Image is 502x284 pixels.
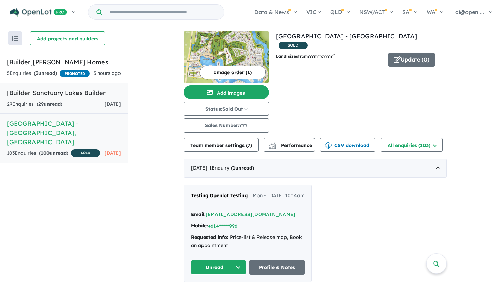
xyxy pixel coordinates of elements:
[12,36,18,41] img: sort.svg
[323,54,335,59] u: ???m
[318,53,319,57] sup: 2
[200,66,266,79] button: Image order (1)
[37,101,62,107] strong: ( unread)
[264,138,315,152] button: Performance
[249,260,305,275] a: Profile & Notes
[269,144,276,149] img: bar-chart.svg
[7,57,121,67] h5: [Builder] [PERSON_NAME] Homes
[207,165,254,171] span: - 1 Enquir y
[184,31,269,83] img: Sanctuary Lakes Estate - Point Cook
[253,192,305,200] span: Mon - [DATE] 10:14am
[71,149,100,157] span: SOLD
[7,69,90,78] div: 5 Enquir ies
[184,102,269,116] button: Status:Sold Out
[41,150,50,156] span: 100
[320,138,375,152] button: CSV download
[104,150,121,156] span: [DATE]
[455,9,484,15] span: qi@openl...
[276,53,383,60] p: from
[276,32,417,40] a: [GEOGRAPHIC_DATA] - [GEOGRAPHIC_DATA]
[39,150,68,156] strong: ( unread)
[184,85,269,99] button: Add images
[325,142,332,149] img: download icon
[94,70,121,76] span: 3 hours ago
[191,192,248,200] a: Testing Openlot Testing
[7,149,100,158] div: 103 Enquir ies
[184,138,259,152] button: Team member settings (7)
[103,5,223,19] input: Try estate name, suburb, builder or developer
[269,142,275,146] img: line-chart.svg
[388,53,435,67] button: Update (0)
[104,101,121,107] span: [DATE]
[206,211,295,218] button: [EMAIL_ADDRESS][DOMAIN_NAME]
[270,142,312,148] span: Performance
[184,159,447,178] div: [DATE]
[184,118,269,133] button: Sales Number:???
[10,8,67,17] img: Openlot PRO Logo White
[7,88,121,97] h5: [Builder] Sanctuary Lakes Builder
[191,192,248,199] span: Testing Openlot Testing
[191,211,206,217] strong: Email:
[231,165,254,171] strong: ( unread)
[248,142,250,148] span: 7
[34,70,57,76] strong: ( unread)
[279,42,308,49] span: SOLD
[381,138,443,152] button: All enquiries (103)
[333,53,335,57] sup: 2
[38,101,44,107] span: 29
[7,100,62,108] div: 29 Enquir ies
[319,54,335,59] span: to
[191,234,228,240] strong: Requested info:
[191,222,208,229] strong: Mobile:
[233,165,235,171] span: 1
[60,70,90,77] span: PROMOTED
[7,119,121,147] h5: [GEOGRAPHIC_DATA] - [GEOGRAPHIC_DATA] , [GEOGRAPHIC_DATA]
[308,54,319,59] u: ??? m
[191,260,246,275] button: Unread
[276,54,298,59] b: Land sizes
[30,31,105,45] button: Add projects and builders
[36,70,38,76] span: 3
[191,233,305,250] div: Price-list & Release map, Book an appointment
